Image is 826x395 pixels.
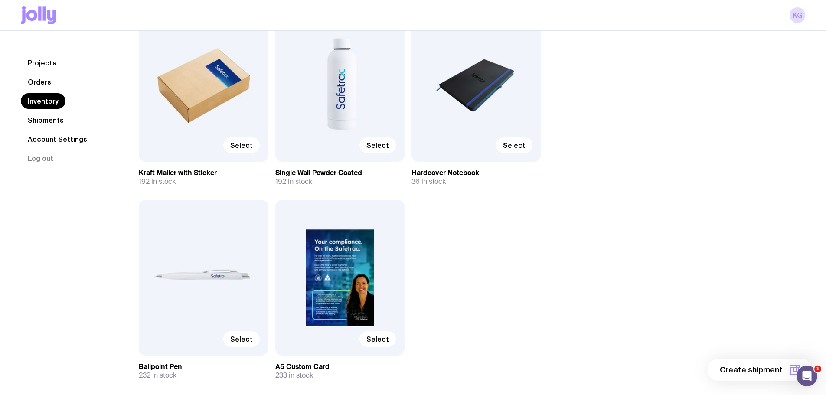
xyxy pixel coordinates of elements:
span: 192 in stock [139,177,176,186]
span: Select [503,141,526,150]
a: KG [790,7,805,23]
h3: Hardcover Notebook [411,169,541,177]
a: Orders [21,74,58,90]
span: 36 in stock [411,177,446,186]
a: Shipments [21,112,71,128]
h3: A5 Custom Card [275,362,405,371]
a: Inventory [21,93,65,109]
span: 1 [814,366,821,372]
button: Log out [21,150,60,166]
span: 192 in stock [275,177,312,186]
span: Select [366,141,389,150]
h3: Ballpoint Pen [139,362,268,371]
button: Create shipment [708,359,812,381]
span: 233 in stock [275,371,313,380]
iframe: Intercom live chat [797,366,817,386]
span: Select [366,335,389,343]
span: Select [230,141,253,150]
h3: Single Wall Powder Coated [275,169,405,177]
span: Select [230,335,253,343]
a: Account Settings [21,131,94,147]
span: Create shipment [720,365,783,375]
span: 232 in stock [139,371,176,380]
h3: Kraft Mailer with Sticker [139,169,268,177]
a: Projects [21,55,63,71]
